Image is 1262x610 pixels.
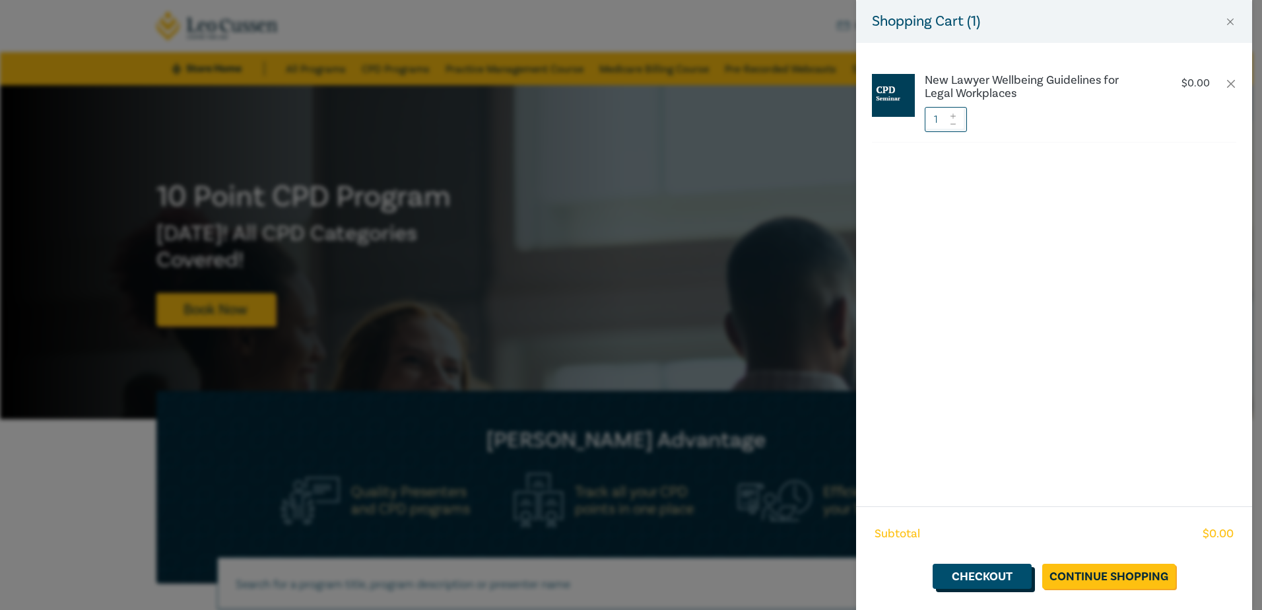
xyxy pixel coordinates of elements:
[872,11,980,32] h5: Shopping Cart ( 1 )
[933,564,1032,589] a: Checkout
[875,525,920,543] span: Subtotal
[872,74,915,117] img: CPD%20Seminar.jpg
[1181,77,1210,90] p: $ 0.00
[1224,16,1236,28] button: Close
[1042,564,1176,589] a: Continue Shopping
[1203,525,1234,543] span: $ 0.00
[925,74,1144,100] a: New Lawyer Wellbeing Guidelines for Legal Workplaces
[925,107,967,132] input: 1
